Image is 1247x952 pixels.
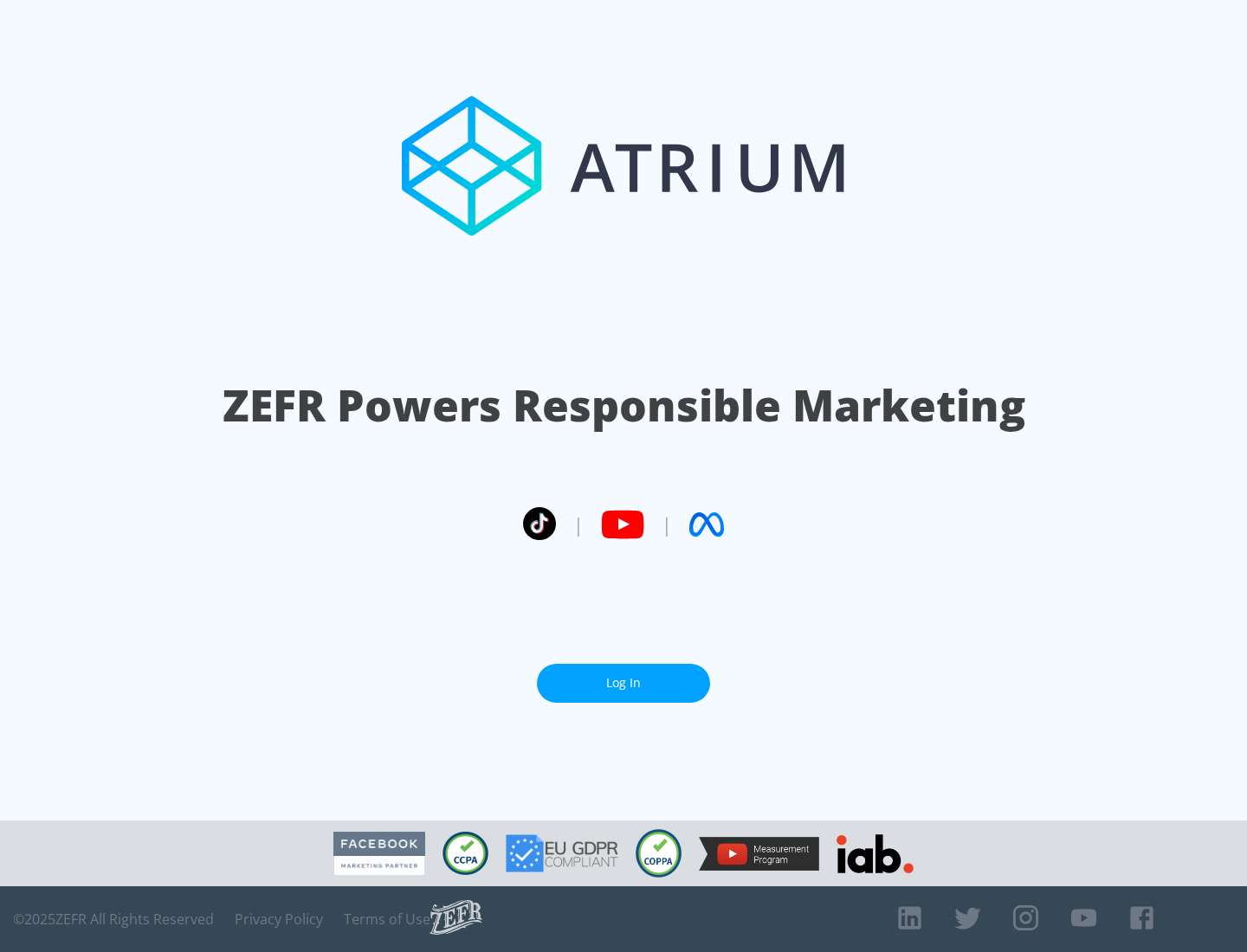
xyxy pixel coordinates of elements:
img: IAB [837,834,914,873]
a: Log In [537,664,710,703]
span: © 2025 ZEFR All Rights Reserved [13,910,214,928]
img: GDPR Compliant [506,834,618,872]
a: Terms of Use [344,910,430,928]
h1: ZEFR Powers Responsible Marketing [223,376,1025,435]
img: COPPA Compliant [636,829,682,878]
img: Facebook Marketing Partner [333,832,425,876]
span: | [573,511,584,537]
img: CCPA Compliant [443,832,488,875]
span: | [662,511,672,537]
a: Privacy Policy [235,910,323,928]
img: YouTube Measurement Program [699,837,819,871]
